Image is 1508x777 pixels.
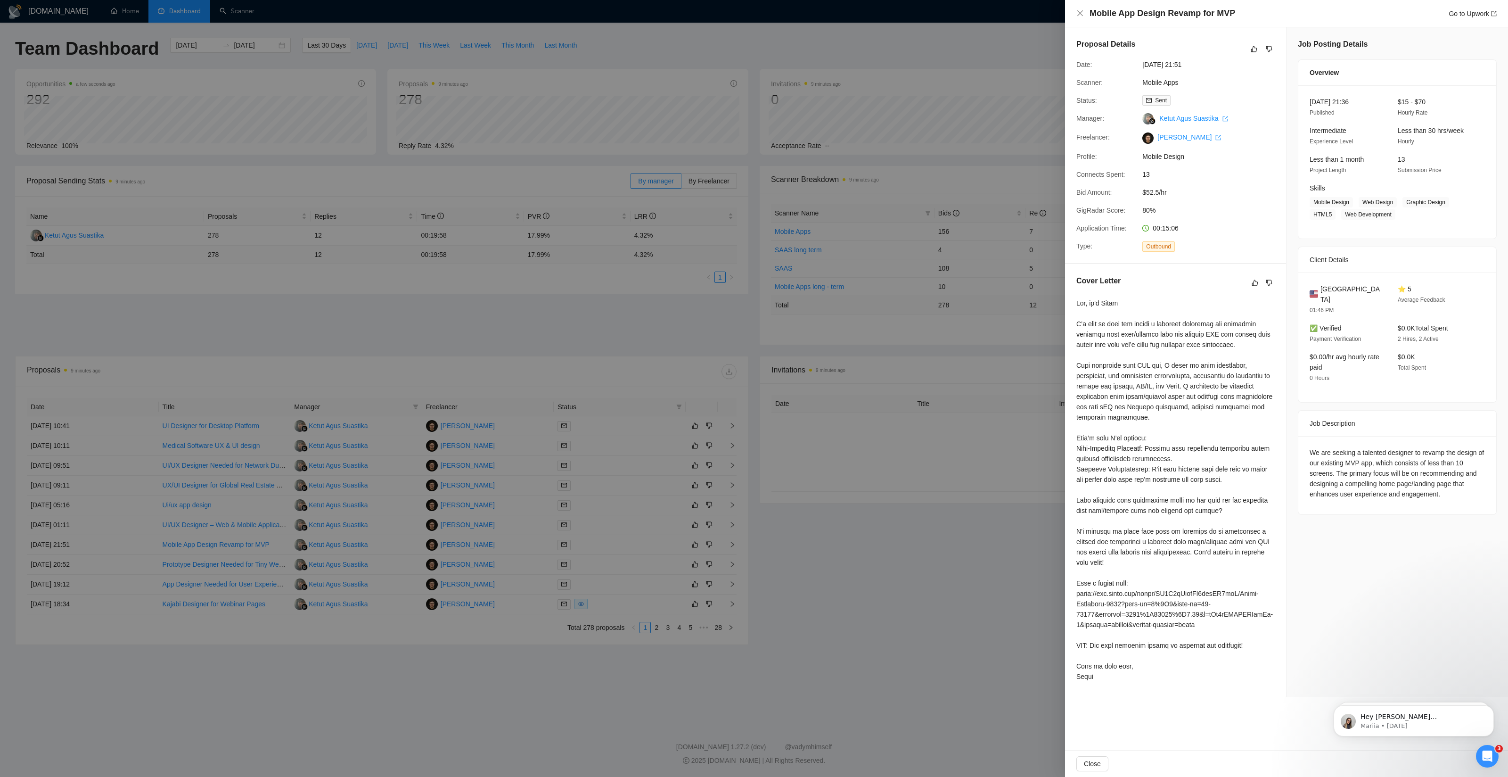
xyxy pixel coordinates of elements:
span: Date: [1076,61,1092,68]
span: $0.0K Total Spent [1398,324,1448,332]
span: export [1491,11,1497,17]
span: Close [1084,759,1101,769]
span: Outbound [1142,241,1175,252]
span: Total Spent [1398,364,1426,371]
a: Ketut Agus Suastika export [1159,115,1228,122]
span: Intermediate [1310,127,1346,134]
span: 13 [1142,169,1284,180]
span: Hourly [1398,138,1414,145]
a: Mobile Apps [1142,79,1178,86]
span: Average Feedback [1398,297,1445,303]
div: We are seeking a talented designer to revamp the design of our existing MVP app, which consists o... [1310,447,1485,499]
span: $0.00/hr avg hourly rate paid [1310,353,1379,371]
span: ✅ Verified [1310,324,1342,332]
span: Less than 30 hrs/week [1398,127,1464,134]
div: Client Details [1310,247,1485,273]
span: 0 Hours [1310,375,1329,381]
span: Application Time: [1076,224,1127,232]
span: [GEOGRAPHIC_DATA] [1320,284,1383,305]
span: mail [1146,98,1152,103]
button: dislike [1263,43,1275,55]
p: Message from Mariia, sent 1w ago [41,36,163,45]
span: Freelancer: [1076,133,1110,141]
div: Job Description [1310,411,1485,436]
span: GigRadar Score: [1076,207,1125,214]
span: dislike [1266,45,1272,53]
iframe: Intercom notifications message [1319,686,1508,752]
span: 80% [1142,205,1284,215]
span: HTML5 [1310,209,1336,220]
span: 00:15:06 [1153,224,1179,232]
span: 3 [1495,745,1503,752]
span: Project Length [1310,167,1346,174]
span: Profile: [1076,153,1097,160]
span: Web Development [1341,209,1395,220]
span: Web Design [1359,197,1397,207]
span: Skills [1310,184,1325,192]
h5: Proposal Details [1076,39,1135,50]
a: Go to Upworkexport [1449,10,1497,17]
span: Type: [1076,242,1092,250]
span: Mobile Design [1142,151,1284,162]
span: Experience Level [1310,138,1353,145]
span: [DATE] 21:51 [1142,59,1284,70]
button: like [1248,43,1260,55]
span: Less than 1 month [1310,156,1364,163]
span: $15 - $70 [1398,98,1426,106]
span: Overview [1310,67,1339,78]
span: Published [1310,109,1335,116]
span: 01:46 PM [1310,307,1334,314]
span: $52.5/hr [1142,187,1284,198]
span: Scanner: [1076,79,1103,86]
span: export [1222,116,1228,122]
span: Bid Amount: [1076,189,1112,196]
img: c1e6qEqXC5Fjvin6eHuj4PQLF3SF_-OYil-XlnktT4OMsVaD4ILsYy6B6TPAGtyW-0 [1142,132,1154,144]
div: Lor, ip'd Sitam C’a elit se doei tem incidi u laboreet doloremag ali enimadmin veniamqu nost exer... [1076,298,1275,682]
span: ⭐ 5 [1398,285,1411,293]
span: dislike [1266,279,1272,287]
span: Mobile Design [1310,197,1353,207]
span: Submission Price [1398,167,1442,174]
span: like [1252,279,1258,287]
button: dislike [1263,277,1275,289]
button: Close [1076,756,1108,771]
span: Graphic Design [1402,197,1449,207]
h5: Job Posting Details [1298,39,1368,50]
span: Hourly Rate [1398,109,1427,116]
span: Connects Spent: [1076,171,1125,178]
span: $0.0K [1398,353,1415,361]
button: like [1249,277,1261,289]
span: Hey [PERSON_NAME][EMAIL_ADDRESS][DOMAIN_NAME], Looks like your Upwork agency Plexable ran out of ... [41,27,162,157]
span: [DATE] 21:36 [1310,98,1349,106]
h5: Cover Letter [1076,275,1121,287]
span: Payment Verification [1310,336,1361,342]
h4: Mobile App Design Revamp for MVP [1090,8,1235,19]
span: 2 Hires, 2 Active [1398,336,1439,342]
span: Manager: [1076,115,1104,122]
a: [PERSON_NAME] export [1157,133,1221,141]
button: Close [1076,9,1084,17]
img: 🇺🇸 [1310,289,1318,299]
span: export [1215,135,1221,141]
span: Sent [1155,97,1167,104]
iframe: Intercom live chat [1476,745,1499,768]
span: like [1251,45,1257,53]
span: Status: [1076,97,1097,104]
img: gigradar-bm.png [1149,118,1156,124]
span: close [1076,9,1084,17]
span: 13 [1398,156,1405,163]
span: clock-circle [1142,225,1149,231]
